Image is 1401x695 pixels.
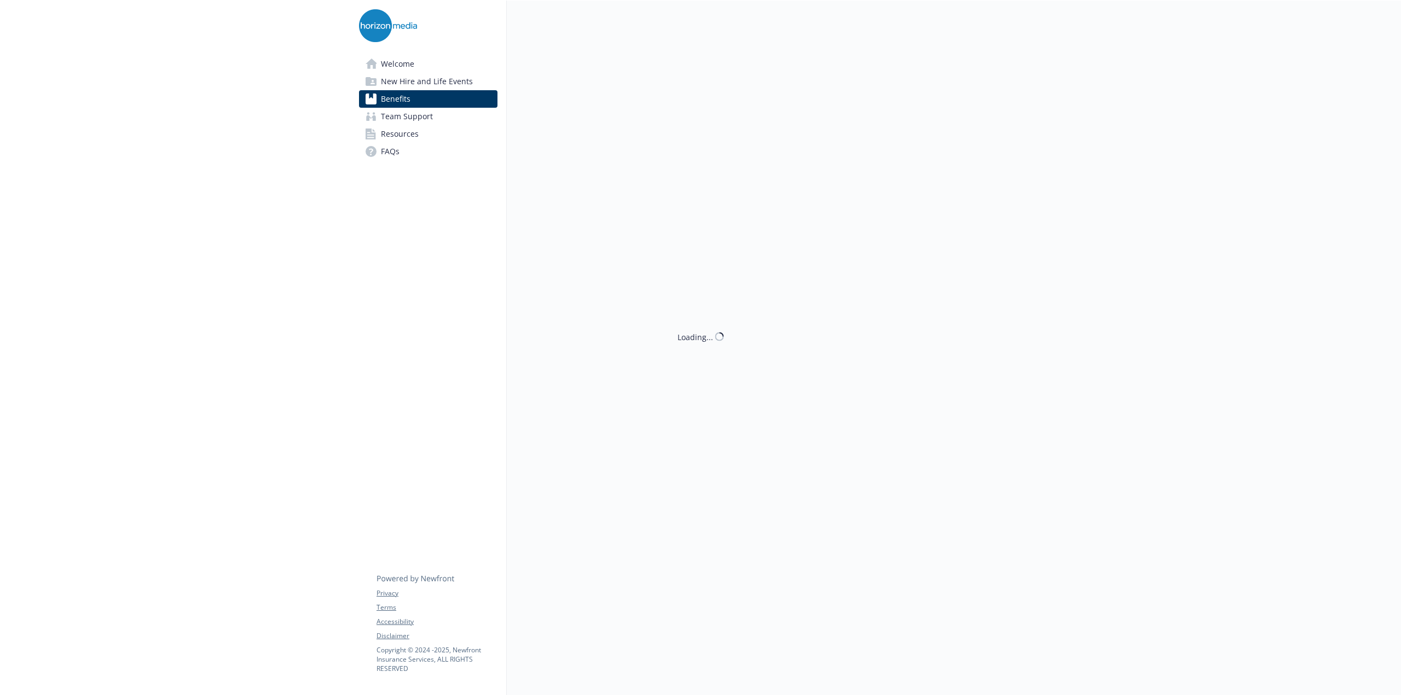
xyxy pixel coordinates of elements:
[359,143,497,160] a: FAQs
[381,73,473,90] span: New Hire and Life Events
[381,55,414,73] span: Welcome
[381,143,400,160] span: FAQs
[377,617,497,627] a: Accessibility
[359,108,497,125] a: Team Support
[381,90,410,108] span: Benefits
[381,125,419,143] span: Resources
[359,55,497,73] a: Welcome
[377,631,497,641] a: Disclaimer
[377,645,497,673] p: Copyright © 2024 - 2025 , Newfront Insurance Services, ALL RIGHTS RESERVED
[359,90,497,108] a: Benefits
[377,588,497,598] a: Privacy
[678,331,713,342] div: Loading...
[359,73,497,90] a: New Hire and Life Events
[359,125,497,143] a: Resources
[381,108,433,125] span: Team Support
[377,603,497,612] a: Terms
